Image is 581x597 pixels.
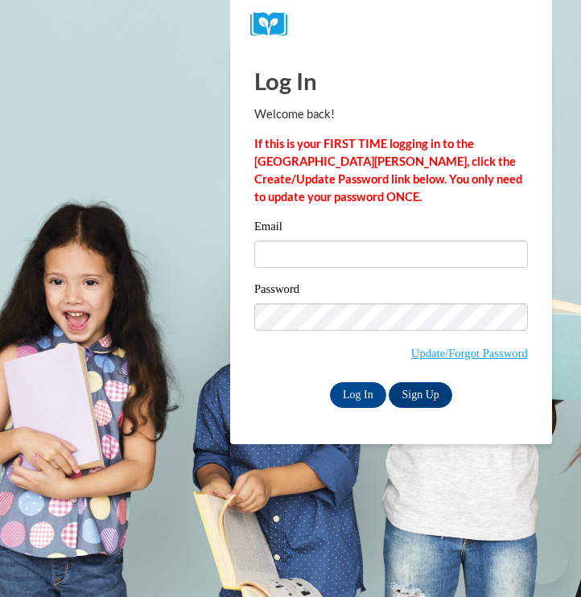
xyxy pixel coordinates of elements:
a: Update/Forgot Password [411,347,528,360]
p: Welcome back! [254,105,528,123]
label: Password [254,283,528,299]
a: COX Campus [250,12,532,37]
label: Email [254,220,528,237]
img: Logo brand [250,12,299,37]
a: Sign Up [389,382,451,408]
strong: If this is your FIRST TIME logging in to the [GEOGRAPHIC_DATA][PERSON_NAME], click the Create/Upd... [254,137,522,204]
input: Log In [330,382,386,408]
iframe: Button to launch messaging window [517,533,568,584]
h1: Log In [254,64,528,97]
